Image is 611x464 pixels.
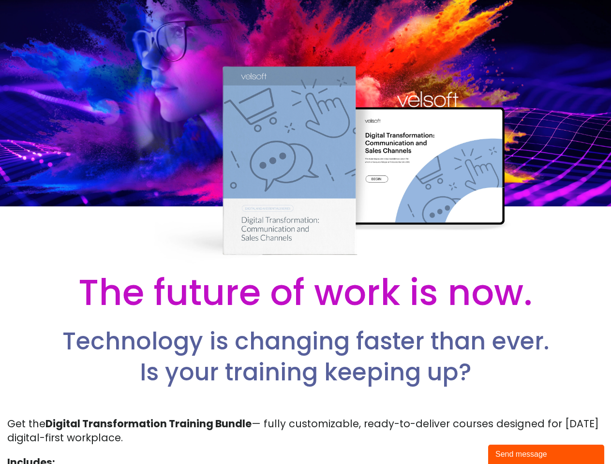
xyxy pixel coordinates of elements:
h2: Technology is changing faster than ever. Is your training keeping up? [31,326,580,388]
iframe: chat widget [488,443,606,464]
strong: Digital Transformation Training Bundle [45,417,252,431]
h2: The future of work is now. [30,269,580,316]
p: Get the — fully customizable, ready-to-deliver courses designed for [DATE] digital-first workplace. [7,417,604,445]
